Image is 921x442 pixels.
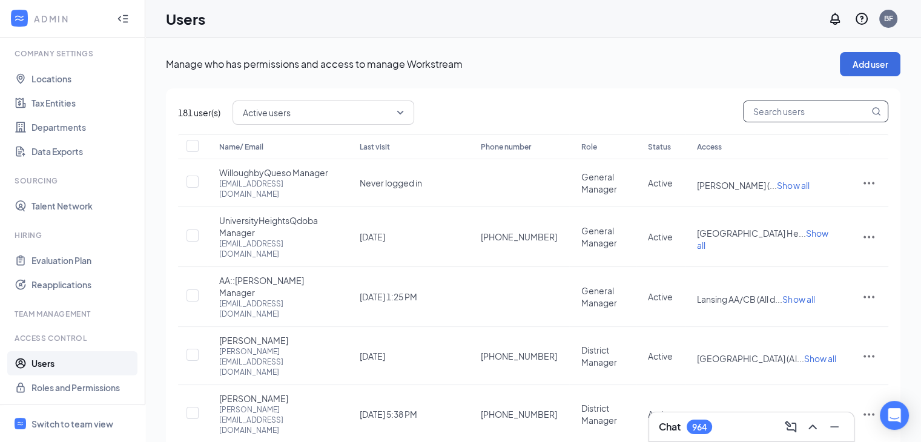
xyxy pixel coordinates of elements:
button: ChevronUp [803,417,822,437]
div: BF [884,13,893,24]
span: District Manager [581,403,617,426]
div: ADMIN [34,13,106,25]
span: ... [775,294,814,305]
h1: Users [166,8,205,29]
p: Manage who has permissions and access to manage Workstream [166,58,840,71]
a: Data Exports [31,139,135,163]
span: WilloughbyQueso Manager [219,167,328,179]
span: ... [774,411,814,422]
a: Departments [31,115,135,139]
a: Talent Network [31,194,135,218]
span: ... [796,353,836,364]
div: [EMAIL_ADDRESS][DOMAIN_NAME] [219,299,335,319]
svg: ChevronUp [805,420,820,434]
span: Show all [782,294,814,305]
span: Active [648,351,673,361]
span: Active users [243,104,291,122]
th: Access [685,134,850,159]
span: [DATE] 1:25 PM [360,291,417,302]
div: Last visit [360,140,457,154]
span: ... [770,180,809,191]
svg: ActionsIcon [862,349,876,363]
span: [GEOGRAPHIC_DATA] (Al [697,353,796,364]
span: [PHONE_NUMBER] [481,231,557,243]
div: [PERSON_NAME][EMAIL_ADDRESS][DOMAIN_NAME] [219,404,335,435]
span: General Manager [581,285,617,308]
span: [GEOGRAPHIC_DATA] He [697,228,798,239]
svg: ActionsIcon [862,289,876,304]
span: AA::[PERSON_NAME] Manager [219,274,335,299]
div: [PERSON_NAME][EMAIL_ADDRESS][DOMAIN_NAME] [219,346,335,377]
span: [DATE] [360,351,385,361]
button: ComposeMessage [781,417,801,437]
span: Active [648,231,673,242]
h3: Chat [659,420,681,434]
span: [DATE] 5:38 PM [360,409,417,420]
span: Lansing AA/CB (All d [697,294,775,305]
div: Hiring [15,230,133,240]
svg: WorkstreamLogo [16,420,24,427]
div: Open Intercom Messenger [880,401,909,430]
span: General Manager [581,171,617,194]
svg: Collapse [117,13,129,25]
button: Minimize [825,417,844,437]
span: Never logged in [360,177,422,188]
input: Search users [744,101,869,122]
a: Reapplications [31,272,135,297]
span: [PHONE_NUMBER] [481,408,557,420]
span: Active [648,177,673,188]
span: Active [648,409,673,420]
a: Locations [31,67,135,91]
th: Status [636,134,685,159]
span: Smoothie King - Akr [697,411,774,422]
a: Tax Entities [31,91,135,115]
div: Access control [15,333,133,343]
div: Role [581,140,624,154]
svg: ActionsIcon [862,229,876,244]
svg: ComposeMessage [784,420,798,434]
span: [PERSON_NAME] [219,392,288,404]
span: Show all [777,180,809,191]
svg: ActionsIcon [862,176,876,190]
span: Show all [782,411,814,422]
span: [PERSON_NAME] [219,334,288,346]
svg: ActionsIcon [862,407,876,421]
span: Show all [804,353,836,364]
span: [PHONE_NUMBER] [481,350,557,362]
div: [EMAIL_ADDRESS][DOMAIN_NAME] [219,239,335,259]
svg: WorkstreamLogo [13,12,25,24]
span: District Manager [581,345,617,368]
svg: Notifications [828,12,842,26]
div: Team Management [15,309,133,319]
span: Active [648,291,673,302]
div: Sourcing [15,176,133,186]
svg: MagnifyingGlass [871,107,881,116]
span: 181 user(s) [178,106,220,119]
div: 964 [692,422,707,432]
svg: QuestionInfo [854,12,869,26]
div: Name/ Email [219,140,335,154]
svg: Minimize [827,420,842,434]
th: Phone number [469,134,569,159]
a: Roles and Permissions [31,375,135,400]
span: [DATE] [360,231,385,242]
div: [EMAIL_ADDRESS][DOMAIN_NAME] [219,179,335,199]
span: [PERSON_NAME] ( [697,180,770,191]
a: Users [31,351,135,375]
button: Add user [840,52,900,76]
div: Switch to team view [31,418,113,430]
span: UniversityHeightsQdoba Manager [219,214,335,239]
div: Company Settings [15,48,133,59]
span: General Manager [581,225,617,248]
a: Evaluation Plan [31,248,135,272]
